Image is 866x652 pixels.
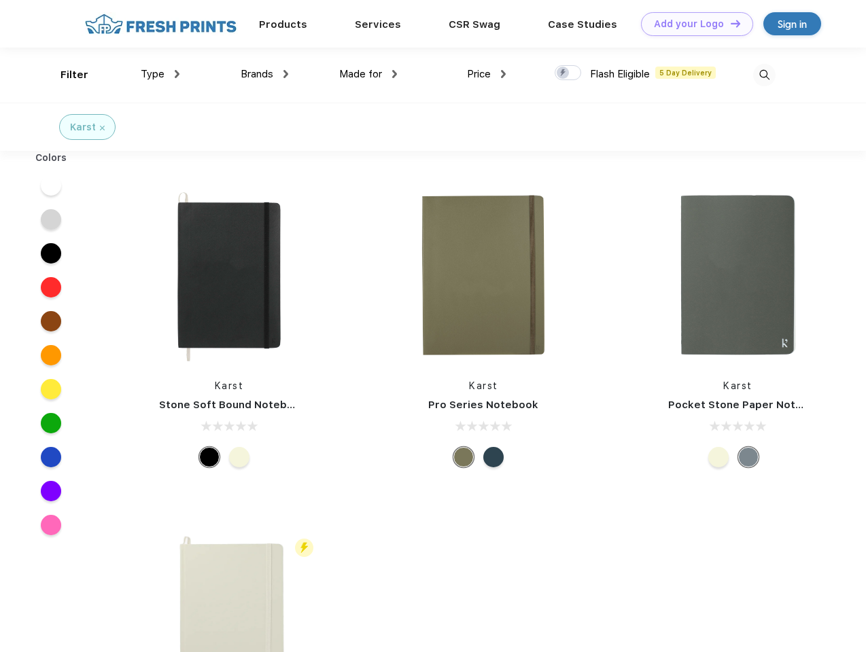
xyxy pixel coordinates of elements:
div: Beige [708,447,729,467]
a: Sign in [763,12,821,35]
img: DT [731,20,740,27]
span: Type [141,68,164,80]
a: Services [355,18,401,31]
img: flash_active_toggle.svg [295,539,313,557]
img: dropdown.png [392,70,397,78]
a: Stone Soft Bound Notebook [159,399,307,411]
img: func=resize&h=266 [139,185,319,365]
div: Filter [60,67,88,83]
img: desktop_search.svg [753,64,776,86]
span: Price [467,68,491,80]
img: dropdown.png [501,70,506,78]
a: Karst [723,380,752,391]
span: Flash Eligible [590,68,650,80]
a: Karst [215,380,244,391]
div: Karst [70,120,96,134]
img: fo%20logo%202.webp [81,12,241,36]
a: CSR Swag [449,18,500,31]
img: dropdown.png [175,70,179,78]
div: Colors [25,151,77,165]
a: Pocket Stone Paper Notebook [668,399,829,411]
img: func=resize&h=266 [393,185,574,365]
div: Add your Logo [654,18,724,30]
a: Products [259,18,307,31]
a: Pro Series Notebook [428,399,538,411]
img: filter_cancel.svg [100,126,105,130]
div: Sign in [778,16,807,32]
div: Navy [483,447,504,467]
span: Made for [339,68,382,80]
img: func=resize&h=266 [648,185,829,365]
div: Beige [229,447,249,467]
img: dropdown.png [283,70,288,78]
span: 5 Day Delivery [655,67,716,79]
a: Karst [469,380,498,391]
span: Brands [241,68,273,80]
div: Gray [738,447,759,467]
div: Black [199,447,220,467]
div: Olive [453,447,474,467]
